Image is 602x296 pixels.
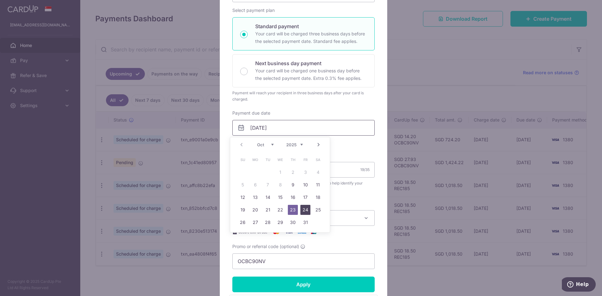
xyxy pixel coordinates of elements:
[250,205,260,215] a: 20
[250,192,260,202] a: 13
[232,110,270,116] label: Payment due date
[288,217,298,227] a: 30
[250,155,260,165] span: Monday
[275,155,285,165] span: Wednesday
[238,205,248,215] a: 19
[263,217,273,227] a: 28
[255,30,367,45] p: Your card will be charged three business days before the selected payment date. Standard fee appl...
[238,155,248,165] span: Sunday
[300,217,310,227] a: 31
[288,192,298,202] a: 16
[288,155,298,165] span: Thursday
[238,192,248,202] a: 12
[232,90,375,102] div: Payment will reach your recipient in three business days after your card is charged.
[288,205,298,215] a: 23
[263,205,273,215] a: 21
[263,155,273,165] span: Tuesday
[313,180,323,190] a: 11
[562,277,596,293] iframe: Opens a widget where you can find more information
[300,180,310,190] a: 10
[300,192,310,202] a: 17
[275,192,285,202] a: 15
[313,205,323,215] a: 25
[255,23,367,30] p: Standard payment
[232,277,375,292] input: Apply
[238,217,248,227] a: 26
[275,205,285,215] a: 22
[300,155,310,165] span: Friday
[300,205,310,215] a: 24
[313,155,323,165] span: Saturday
[315,141,322,148] a: Next
[255,60,367,67] p: Next business day payment
[288,180,298,190] a: 9
[232,120,375,136] input: DD / MM / YYYY
[360,167,370,173] div: 19/35
[313,192,323,202] a: 18
[275,217,285,227] a: 29
[250,217,260,227] a: 27
[255,67,367,82] p: Your card will be charged one business day before the selected payment date. Extra 0.3% fee applies.
[263,192,273,202] a: 14
[232,243,299,250] span: Promo or referral code (optional)
[232,7,275,13] label: Select payment plan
